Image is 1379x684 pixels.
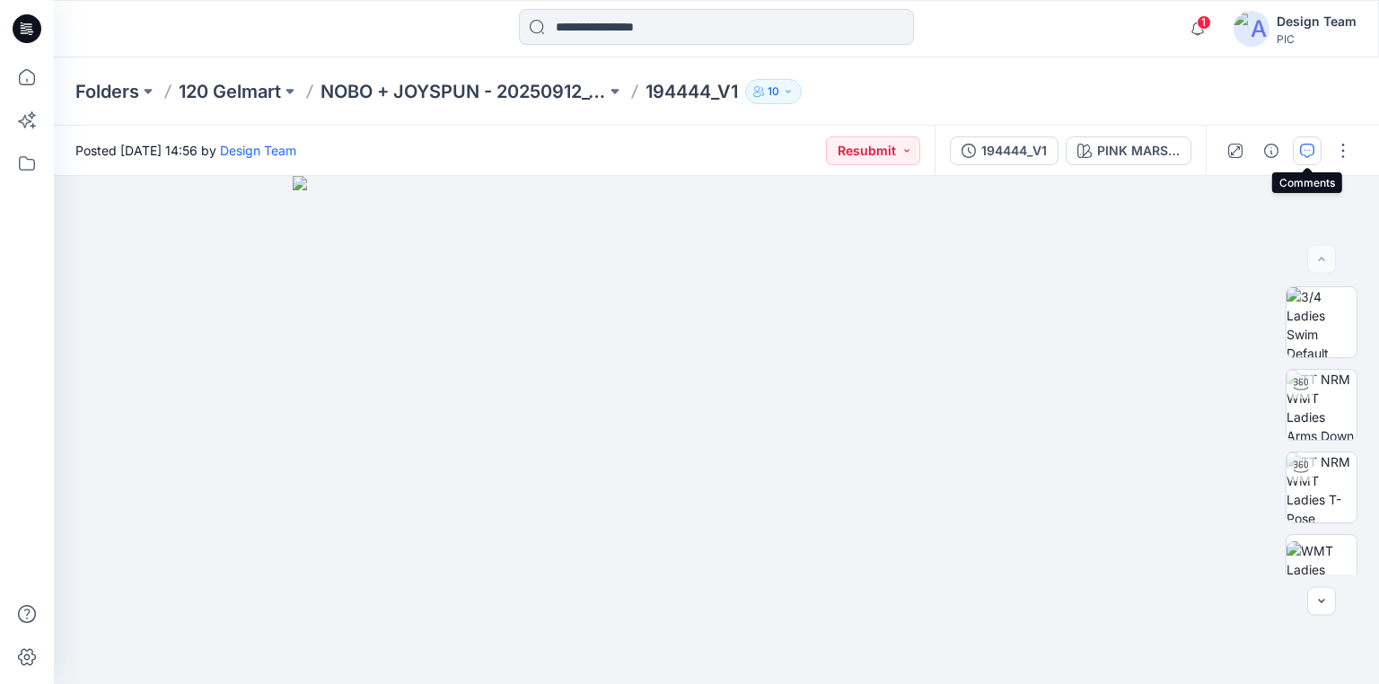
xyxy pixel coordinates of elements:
img: TT NRM WMT Ladies T-Pose [1287,452,1357,522]
a: 120 Gelmart [179,79,281,104]
img: eyJhbGciOiJIUzI1NiIsImtpZCI6IjAiLCJzbHQiOiJzZXMiLCJ0eXAiOiJKV1QifQ.eyJkYXRhIjp7InR5cGUiOiJzdG9yYW... [293,176,1140,684]
div: 194444_V1 [981,141,1047,161]
a: Folders [75,79,139,104]
img: TT NRM WMT Ladies Arms Down [1287,370,1357,440]
div: PINK MARSHMALLOW [1097,141,1180,161]
button: PINK MARSHMALLOW [1066,136,1191,165]
div: PIC [1277,32,1357,46]
img: 3/4 Ladies Swim Default [1287,287,1357,357]
a: Design Team [220,143,296,158]
span: Posted [DATE] 14:56 by [75,141,296,160]
span: 1 [1197,15,1211,30]
p: 194444_V1 [646,79,738,104]
img: avatar [1234,11,1269,47]
p: 10 [768,82,779,101]
button: 194444_V1 [950,136,1058,165]
button: Details [1257,136,1286,165]
button: 10 [745,79,802,104]
div: Design Team [1277,11,1357,32]
a: NOBO + JOYSPUN - 20250912_120_GC [321,79,606,104]
img: WMT Ladies Swim Front [1287,541,1357,598]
